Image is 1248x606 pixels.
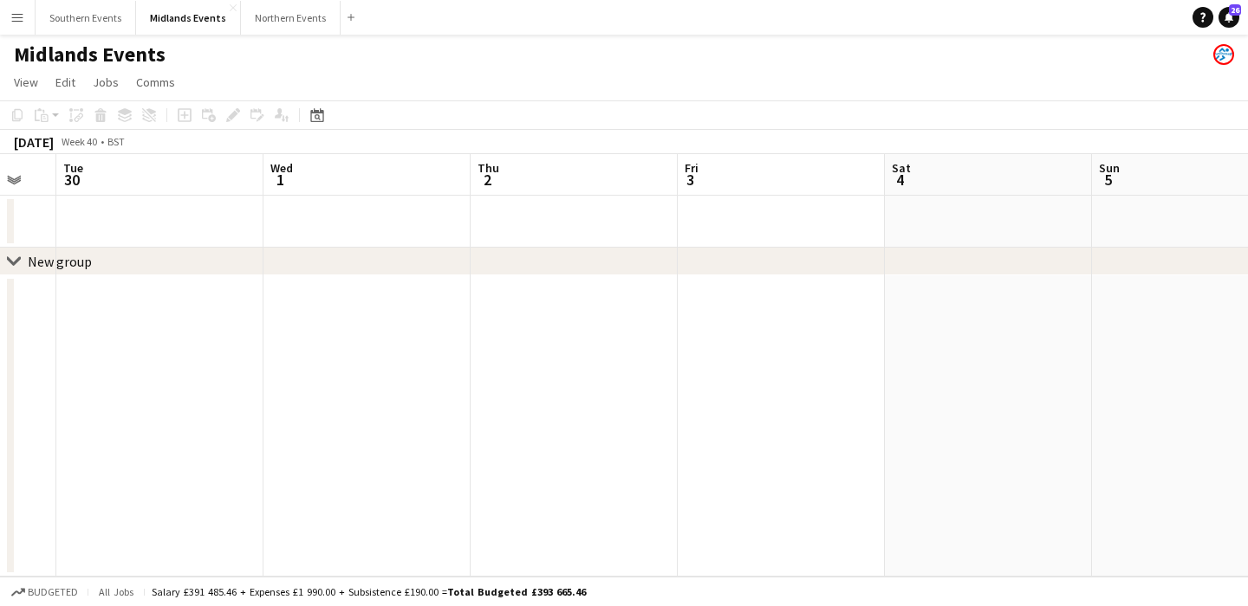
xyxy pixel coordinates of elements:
app-user-avatar: RunThrough Events [1213,44,1234,65]
span: Comms [136,74,175,90]
span: 3 [682,170,699,190]
button: Midlands Events [136,1,241,35]
span: Sat [892,160,911,176]
span: 26 [1229,4,1241,16]
span: Jobs [93,74,119,90]
span: Fri [685,160,699,176]
span: Sun [1099,160,1120,176]
span: Budgeted [28,586,78,598]
div: [DATE] [14,133,54,151]
span: 1 [268,170,293,190]
span: View [14,74,38,90]
a: Jobs [86,71,126,93]
div: New group [28,253,92,270]
div: Salary £391 485.46 + Expenses £1 990.00 + Subsistence £190.00 = [152,585,586,598]
span: Tue [63,160,83,176]
a: View [7,71,45,93]
a: Comms [129,71,182,93]
span: 30 [61,170,83,190]
a: 26 [1219,7,1239,28]
span: Week 40 [57,135,101,148]
span: Edit [55,74,75,90]
span: Total Budgeted £393 665.46 [447,585,586,598]
a: Edit [49,71,82,93]
button: Southern Events [36,1,136,35]
span: 2 [475,170,499,190]
span: 5 [1096,170,1120,190]
span: 4 [889,170,911,190]
span: Wed [270,160,293,176]
span: All jobs [95,585,137,598]
button: Budgeted [9,583,81,602]
div: BST [107,135,125,148]
span: Thu [478,160,499,176]
h1: Midlands Events [14,42,166,68]
button: Northern Events [241,1,341,35]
